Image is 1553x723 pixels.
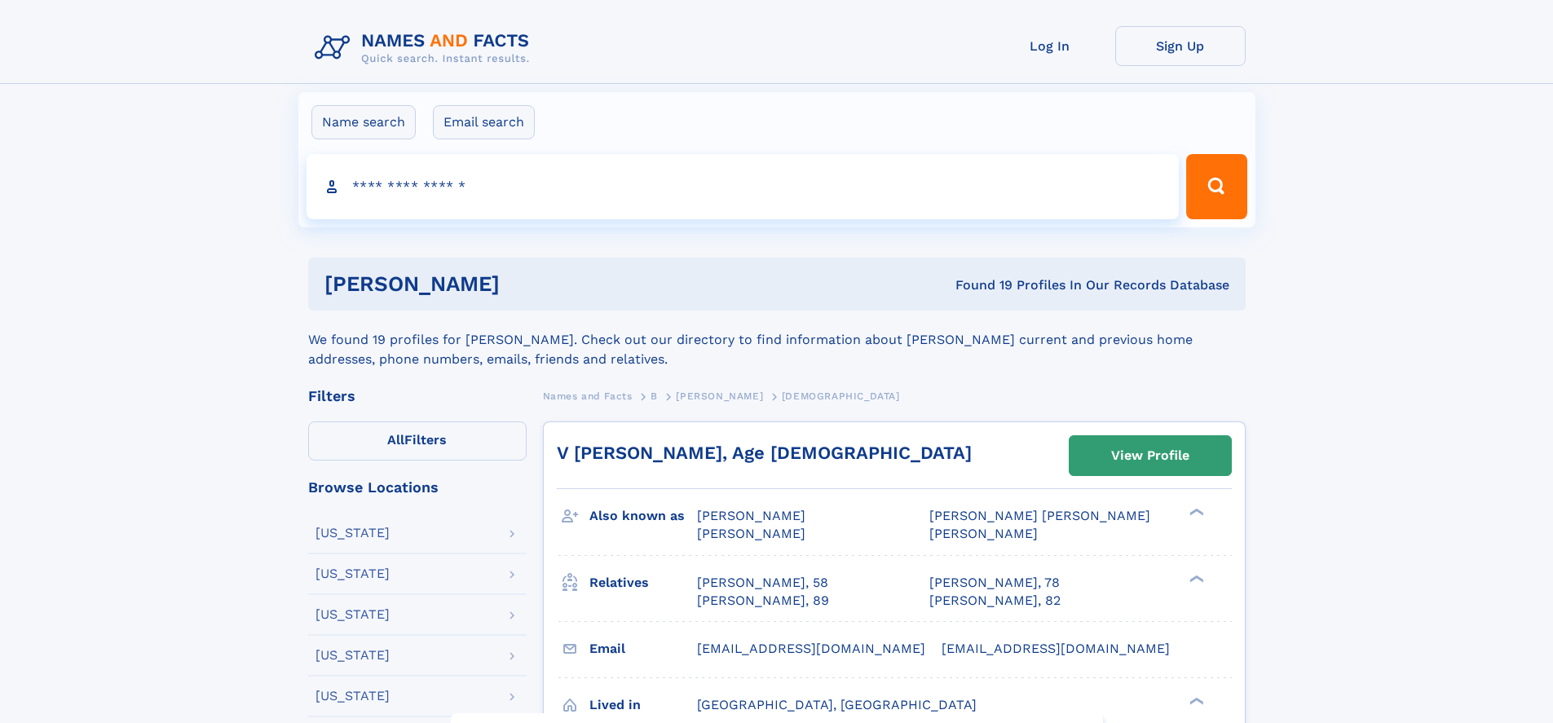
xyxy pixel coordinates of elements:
div: ❯ [1185,507,1205,518]
a: Sign Up [1115,26,1246,66]
span: [PERSON_NAME] [676,390,763,402]
div: Browse Locations [308,480,527,495]
div: We found 19 profiles for [PERSON_NAME]. Check out our directory to find information about [PERSON... [308,311,1246,369]
div: [US_STATE] [315,649,390,662]
div: [US_STATE] [315,608,390,621]
img: Logo Names and Facts [308,26,543,70]
h3: Also known as [589,502,697,530]
a: B [651,386,658,406]
a: [PERSON_NAME], 78 [929,574,1060,592]
label: Name search [311,105,416,139]
span: [EMAIL_ADDRESS][DOMAIN_NAME] [942,641,1170,656]
a: View Profile [1070,436,1231,475]
a: Log In [985,26,1115,66]
h1: [PERSON_NAME] [324,274,728,294]
a: [PERSON_NAME], 58 [697,574,828,592]
h3: Relatives [589,569,697,597]
div: ❯ [1185,695,1205,706]
div: ❯ [1185,573,1205,584]
span: [PERSON_NAME] [697,508,805,523]
span: [GEOGRAPHIC_DATA], [GEOGRAPHIC_DATA] [697,697,977,712]
a: [PERSON_NAME] [676,386,763,406]
div: Found 19 Profiles In Our Records Database [727,276,1229,294]
div: View Profile [1111,437,1189,474]
label: Filters [308,421,527,461]
div: [US_STATE] [315,527,390,540]
button: Search Button [1186,154,1246,219]
span: [DEMOGRAPHIC_DATA] [782,390,900,402]
label: Email search [433,105,535,139]
span: [PERSON_NAME] [PERSON_NAME] [929,508,1150,523]
input: search input [307,154,1180,219]
a: [PERSON_NAME], 89 [697,592,829,610]
span: [PERSON_NAME] [929,526,1038,541]
a: V [PERSON_NAME], Age [DEMOGRAPHIC_DATA] [557,443,972,463]
div: Filters [308,389,527,403]
h3: Lived in [589,691,697,719]
span: B [651,390,658,402]
div: [US_STATE] [315,690,390,703]
a: [PERSON_NAME], 82 [929,592,1061,610]
span: [EMAIL_ADDRESS][DOMAIN_NAME] [697,641,925,656]
span: [PERSON_NAME] [697,526,805,541]
h3: Email [589,635,697,663]
span: All [387,432,404,447]
div: [US_STATE] [315,567,390,580]
a: Names and Facts [543,386,633,406]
